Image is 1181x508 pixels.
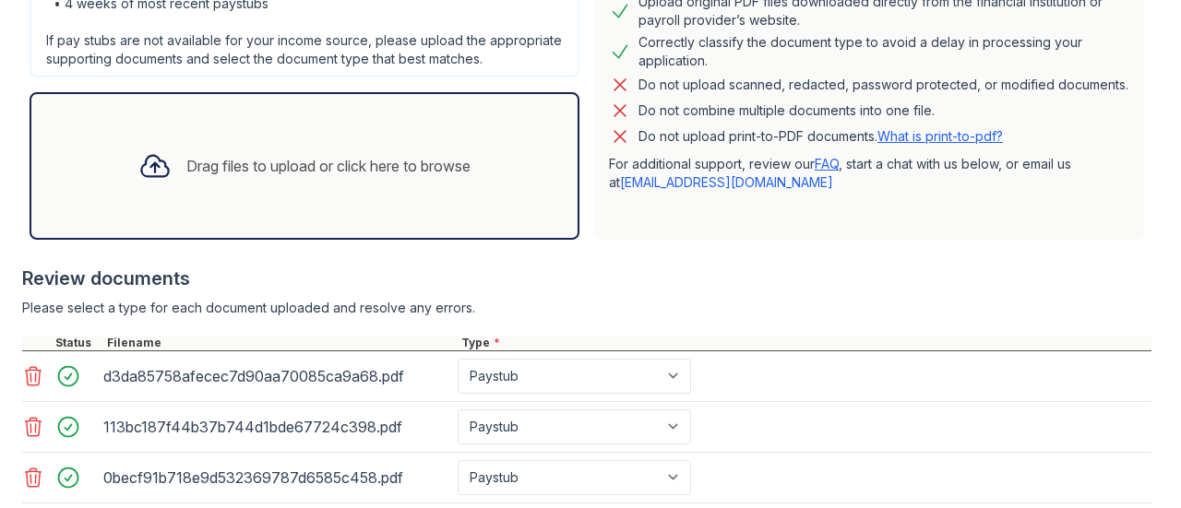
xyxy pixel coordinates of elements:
[638,33,1129,70] div: Correctly classify the document type to avoid a delay in processing your application.
[815,156,839,171] a: FAQ
[186,155,471,177] div: Drag files to upload or click here to browse
[620,174,833,190] a: [EMAIL_ADDRESS][DOMAIN_NAME]
[22,266,1151,291] div: Review documents
[103,412,450,442] div: 113bc187f44b37b744d1bde67724c398.pdf
[52,336,103,350] div: Status
[103,361,450,391] div: d3da85758afecec7d90aa70085ca9a68.pdf
[22,299,1151,317] div: Please select a type for each document uploaded and resolve any errors.
[609,155,1129,192] p: For additional support, review our , start a chat with us below, or email us at
[458,336,1151,350] div: Type
[638,127,1003,146] p: Do not upload print-to-PDF documents.
[103,463,450,492] div: 0becf91b718e9d532369787d6585c458.pdf
[638,100,935,122] div: Do not combine multiple documents into one file.
[877,128,1003,144] a: What is print-to-pdf?
[638,74,1128,96] div: Do not upload scanned, redacted, password protected, or modified documents.
[103,336,458,350] div: Filename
